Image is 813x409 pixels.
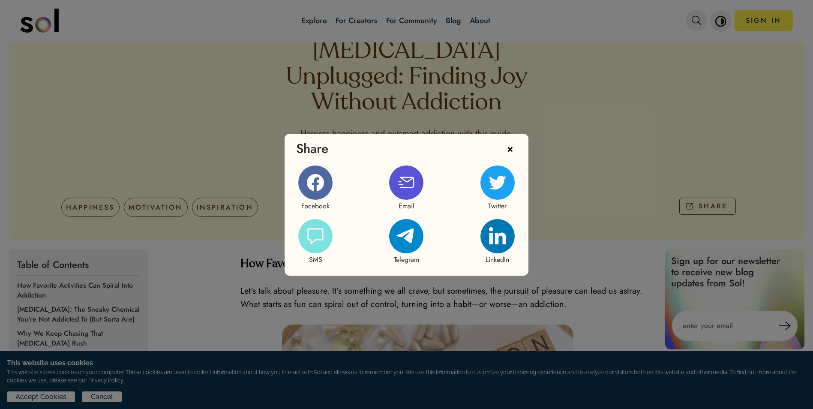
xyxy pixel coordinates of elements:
p: Twitter [480,201,515,211]
p: Email [389,201,424,211]
p: Telegram [389,255,424,265]
div: Share [296,141,328,156]
p: Facebook [298,201,333,211]
p: SMS [298,255,333,265]
p: LinkedIn [480,255,515,265]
